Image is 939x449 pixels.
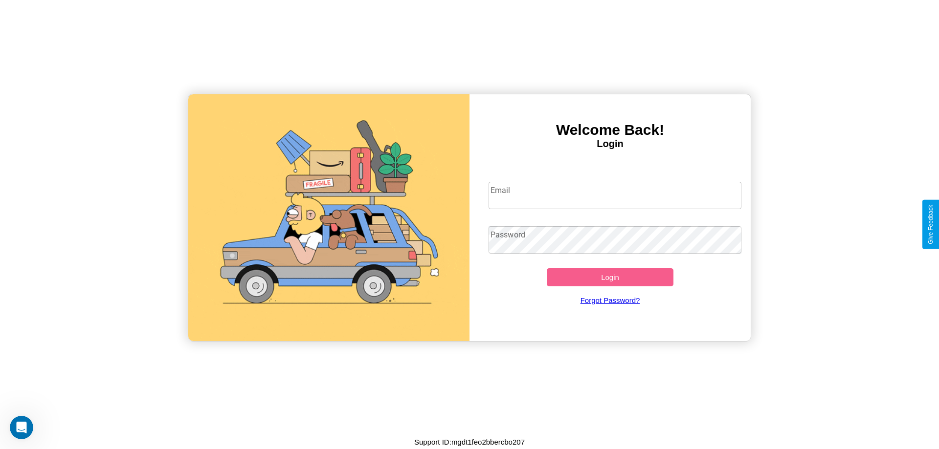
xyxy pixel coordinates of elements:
[188,94,469,341] img: gif
[469,122,751,138] h3: Welcome Back!
[10,416,33,439] iframe: Intercom live chat
[927,205,934,244] div: Give Feedback
[414,435,525,449] p: Support ID: mgdt1feo2bbercbo207
[484,286,737,314] a: Forgot Password?
[547,268,673,286] button: Login
[469,138,751,150] h4: Login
